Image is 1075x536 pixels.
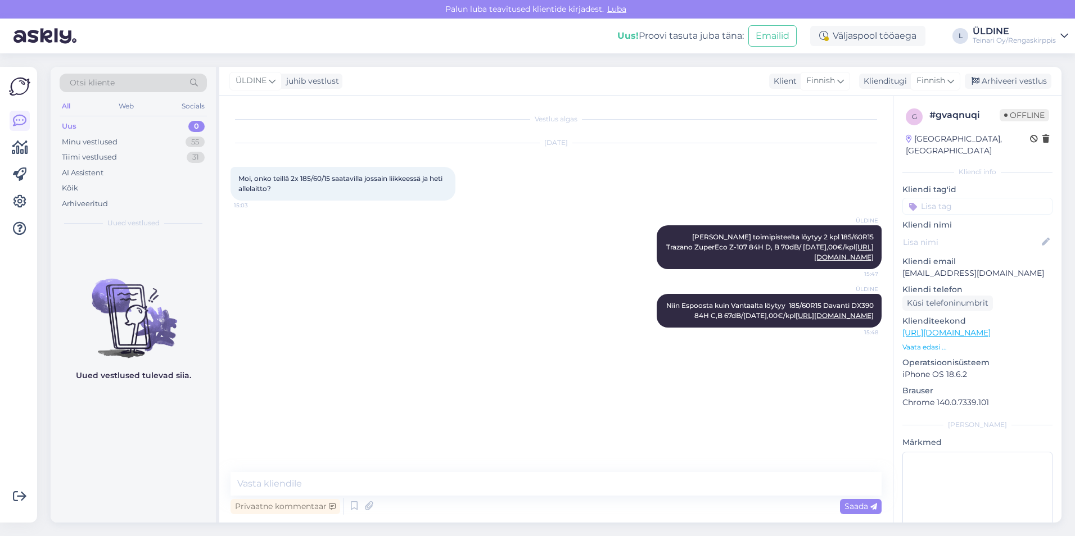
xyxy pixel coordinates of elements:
span: Offline [1000,109,1049,121]
div: 55 [186,137,205,148]
p: Kliendi telefon [902,284,1053,296]
a: ÜLDINETeinari Oy/Rengaskirppis [973,27,1068,45]
p: Märkmed [902,437,1053,448]
div: Tiimi vestlused [62,152,117,163]
div: ÜLDINE [973,27,1056,36]
div: [DATE] [231,138,882,148]
div: juhib vestlust [282,75,339,87]
span: Niin Espoosta kuin Vantaalta löytyy 185/60R15 Davanti DX390 84H C,B 67dB/[DATE],00€/kpl [666,301,875,320]
div: Klienditugi [859,75,907,87]
img: Askly Logo [9,76,30,97]
div: Proovi tasuta juba täna: [617,29,744,43]
p: Kliendi email [902,256,1053,267]
div: AI Assistent [62,167,103,179]
div: Privaatne kommentaar [231,499,340,514]
span: g [912,112,917,121]
span: Finnish [916,75,945,87]
p: Klienditeekond [902,315,1053,327]
span: ÜLDINE [236,75,267,87]
div: Minu vestlused [62,137,118,148]
div: Socials [179,99,207,113]
div: Klient [769,75,797,87]
span: 15:47 [836,270,878,278]
span: ÜLDINE [836,216,878,225]
button: Emailid [748,25,797,47]
span: ÜLDINE [836,285,878,293]
p: Operatsioonisüsteem [902,357,1053,369]
p: Kliendi tag'id [902,184,1053,196]
div: Väljaspool tööaega [810,26,925,46]
span: Saada [844,501,877,511]
div: Web [116,99,136,113]
div: L [952,28,968,44]
div: Vestlus algas [231,114,882,124]
p: Kliendi nimi [902,219,1053,231]
p: Brauser [902,385,1053,397]
input: Lisa tag [902,198,1053,215]
p: Vaata edasi ... [902,342,1053,352]
a: [URL][DOMAIN_NAME] [902,328,991,338]
span: 15:03 [234,201,276,210]
div: [PERSON_NAME] [902,420,1053,430]
p: Chrome 140.0.7339.101 [902,397,1053,408]
div: Arhiveeritud [62,198,108,210]
span: Uued vestlused [107,218,160,228]
div: Arhiveeri vestlus [965,74,1051,89]
p: [EMAIL_ADDRESS][DOMAIN_NAME] [902,267,1053,279]
span: 15:48 [836,328,878,337]
span: Luba [604,4,630,14]
div: Uus [62,121,76,132]
b: Uus! [617,30,639,41]
div: Küsi telefoninumbrit [902,296,993,311]
div: Teinari Oy/Rengaskirppis [973,36,1056,45]
div: Kõik [62,183,78,194]
div: 0 [188,121,205,132]
p: iPhone OS 18.6.2 [902,369,1053,380]
img: No chats [51,258,216,360]
div: 31 [187,152,205,163]
p: Uued vestlused tulevad siia. [76,370,191,381]
span: Otsi kliente [70,77,115,89]
div: # gvaqnuqi [929,108,1000,122]
span: [PERSON_NAME] toimipisteelta löytyy 2 kpl 185/60R15 Trazano ZuperEco Z-107 84H D, B 70dB/ [DATE],... [666,233,875,261]
span: Finnish [806,75,835,87]
div: All [60,99,73,113]
input: Lisa nimi [903,236,1040,248]
span: Moi, onko teillä 2x 185/60/15 saatavilla jossain liikkeessä ja heti allelaitto? [238,174,444,193]
div: [GEOGRAPHIC_DATA], [GEOGRAPHIC_DATA] [906,133,1030,157]
div: Kliendi info [902,167,1053,177]
a: [URL][DOMAIN_NAME] [796,311,874,320]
